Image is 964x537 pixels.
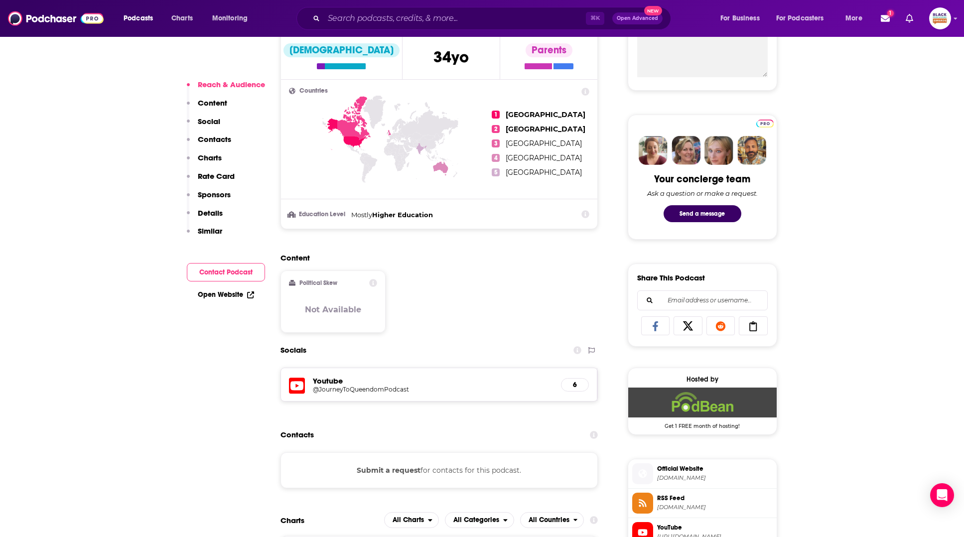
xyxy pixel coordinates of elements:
span: [GEOGRAPHIC_DATA] [506,110,585,119]
span: [GEOGRAPHIC_DATA] [506,168,582,177]
p: Charts [198,153,222,162]
span: Logged in as blackpodcastingawards [929,7,951,29]
input: Email address or username... [646,291,759,310]
span: For Podcasters [776,11,824,25]
span: Mostly [351,211,372,219]
span: Open Advanced [617,16,658,21]
button: Details [187,208,223,227]
img: Barbara Profile [672,136,700,165]
button: Social [187,117,220,135]
button: Reach & Audience [187,80,265,98]
a: Charts [165,10,199,26]
img: User Profile [929,7,951,29]
div: Parents [526,43,572,57]
span: 5 [492,168,500,176]
span: Podcasts [124,11,153,25]
p: Similar [198,226,222,236]
img: Jon Profile [737,136,766,165]
span: Higher Education [372,211,433,219]
button: Show profile menu [929,7,951,29]
span: New [644,6,662,15]
span: 4 [492,154,500,162]
span: 3 [492,139,500,147]
p: Details [198,208,223,218]
h2: Categories [445,512,514,528]
h2: Countries [520,512,584,528]
button: open menu [117,10,166,26]
a: Copy Link [739,316,768,335]
span: All Categories [453,517,499,524]
div: for contacts for this podcast. [280,452,598,488]
a: @JourneyToQueendomPodcast [313,386,553,393]
button: Similar [187,226,222,245]
span: More [845,11,862,25]
h5: 6 [569,381,580,389]
button: open menu [770,10,838,26]
span: Official Website [657,464,773,473]
a: Open Website [198,290,254,299]
span: 2 [492,125,500,133]
p: Reach & Audience [198,80,265,89]
span: ⌘ K [586,12,604,25]
h2: Contacts [280,425,314,444]
span: Get 1 FREE month of hosting! [628,417,777,429]
h2: Political Skew [299,279,337,286]
button: Send a message [664,205,741,222]
h2: Content [280,253,590,263]
a: Show notifications dropdown [902,10,917,27]
span: feed.podbean.com [657,504,773,511]
button: Content [187,98,227,117]
img: Jules Profile [704,136,733,165]
a: Pro website [756,118,774,128]
h5: @JourneyToQueendomPodcast [313,386,472,393]
p: Social [198,117,220,126]
h2: Charts [280,516,304,525]
a: RSS Feed[DOMAIN_NAME] [632,493,773,514]
span: All Charts [393,517,424,524]
span: RSS Feed [657,494,773,503]
button: open menu [384,512,439,528]
span: 34 yo [433,47,469,67]
div: Search followers [637,290,768,310]
button: Open AdvancedNew [612,12,663,24]
h2: Socials [280,341,306,360]
span: Monitoring [212,11,248,25]
div: Hosted by [628,375,777,384]
span: [GEOGRAPHIC_DATA] [506,153,582,162]
button: Contacts [187,134,231,153]
a: Share on Facebook [641,316,670,335]
h2: Platforms [384,512,439,528]
span: 1 [887,10,894,16]
img: Podchaser Pro [756,120,774,128]
span: Countries [299,88,328,94]
h3: Education Level [289,211,347,218]
button: open menu [713,10,772,26]
button: open menu [838,10,875,26]
a: Official Website[DOMAIN_NAME] [632,463,773,484]
h3: Share This Podcast [637,273,705,282]
button: open menu [520,512,584,528]
div: Ask a question or make a request. [647,189,758,197]
span: 1 [492,111,500,119]
span: All Countries [529,517,569,524]
a: Share on X/Twitter [674,316,702,335]
span: Journeytoqueendompodcast.podbean.com [657,474,773,482]
span: Charts [171,11,193,25]
button: open menu [445,512,514,528]
div: Search podcasts, credits, & more... [306,7,681,30]
button: open menu [205,10,261,26]
span: For Business [720,11,760,25]
button: Contact Podcast [187,263,265,281]
img: Podchaser - Follow, Share and Rate Podcasts [8,9,104,28]
span: [GEOGRAPHIC_DATA] [506,139,582,148]
span: YouTube [657,523,773,532]
div: Open Intercom Messenger [930,483,954,507]
a: Share on Reddit [706,316,735,335]
a: Podbean Deal: Get 1 FREE month of hosting! [628,388,777,428]
p: Content [198,98,227,108]
a: Show notifications dropdown [877,10,894,27]
button: Charts [187,153,222,171]
div: Your concierge team [654,173,750,185]
img: Sydney Profile [639,136,668,165]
